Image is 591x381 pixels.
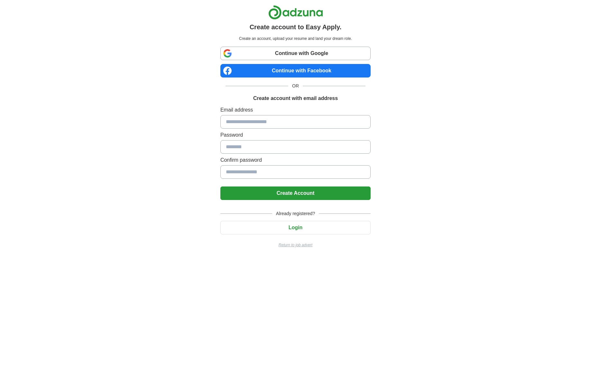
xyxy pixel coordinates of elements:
[272,210,319,217] span: Already registered?
[288,83,303,89] span: OR
[220,225,371,230] a: Login
[220,186,371,200] button: Create Account
[220,131,371,139] label: Password
[220,106,371,114] label: Email address
[268,5,323,20] img: Adzuna logo
[222,36,369,41] p: Create an account, upload your resume and land your dream role.
[220,156,371,164] label: Confirm password
[220,47,371,60] a: Continue with Google
[253,95,338,102] h1: Create account with email address
[250,22,342,32] h1: Create account to Easy Apply.
[220,221,371,234] button: Login
[220,242,371,248] a: Return to job advert
[220,64,371,77] a: Continue with Facebook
